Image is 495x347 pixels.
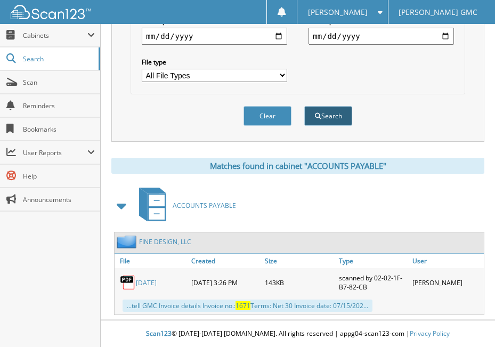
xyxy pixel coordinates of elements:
a: FINE DESIGN, LLC [139,237,191,246]
span: Announcements [23,195,95,204]
button: Clear [244,106,291,126]
div: 143KB [262,271,336,294]
a: Size [262,254,336,268]
span: Reminders [23,101,95,110]
span: Scan123 [146,329,172,338]
div: [PERSON_NAME] [410,271,484,294]
a: File [115,254,189,268]
div: Matches found in cabinet "ACCOUNTS PAYABLE" [111,158,484,174]
div: [DATE] 3:26 PM [189,271,263,294]
div: ...tell GMC Invoice details Invoice no.: Terms: Net 30 Invoice date: 07/15/202... [123,300,372,312]
a: Type [336,254,410,268]
span: Cabinets [23,31,87,40]
span: Search [23,54,93,63]
span: Help [23,172,95,181]
span: [PERSON_NAME] GMC [399,9,477,15]
span: 1671 [236,301,250,310]
span: User Reports [23,148,87,157]
span: ACCOUNTS PAYABLE [173,201,236,210]
img: folder2.png [117,235,139,248]
img: PDF.png [120,275,136,290]
a: [DATE] [136,278,157,287]
div: © [DATE]-[DATE] [DOMAIN_NAME]. All rights reserved | appg04-scan123-com | [101,321,495,347]
button: Search [304,106,352,126]
span: Scan [23,78,95,87]
div: scanned by 02-02-1F-B7-82-CB [336,271,410,294]
a: User [410,254,484,268]
img: scan123-logo-white.svg [11,5,91,19]
label: File type [142,58,287,67]
a: Privacy Policy [410,329,450,338]
input: start [142,28,287,45]
a: ACCOUNTS PAYABLE [133,184,236,227]
input: end [309,28,454,45]
span: [PERSON_NAME] [308,9,368,15]
a: Created [189,254,263,268]
iframe: Chat Widget [442,296,495,347]
span: Bookmarks [23,125,95,134]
